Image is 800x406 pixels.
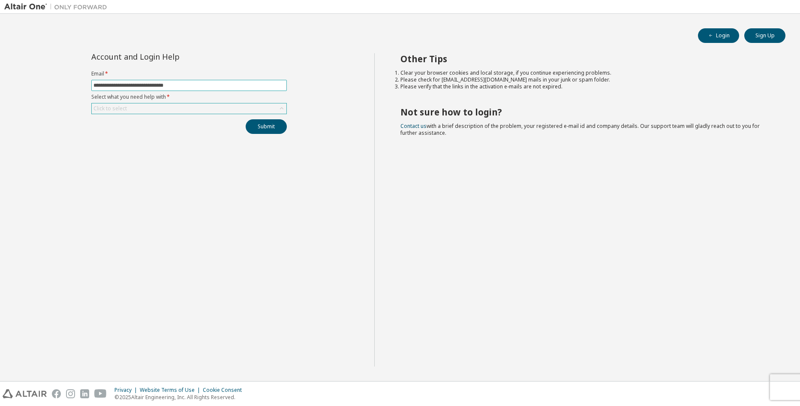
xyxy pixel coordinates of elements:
h2: Not sure how to login? [400,106,770,118]
img: Altair One [4,3,111,11]
img: facebook.svg [52,389,61,398]
div: Account and Login Help [91,53,248,60]
button: Sign Up [744,28,785,43]
h2: Other Tips [400,53,770,64]
label: Select what you need help with [91,94,287,100]
li: Please check for [EMAIL_ADDRESS][DOMAIN_NAME] mails in your junk or spam folder. [400,76,770,83]
div: Cookie Consent [203,387,247,394]
div: Privacy [114,387,140,394]
label: Email [91,70,287,77]
img: instagram.svg [66,389,75,398]
span: with a brief description of the problem, your registered e-mail id and company details. Our suppo... [400,122,760,136]
img: youtube.svg [94,389,107,398]
p: © 2025 Altair Engineering, Inc. All Rights Reserved. [114,394,247,401]
a: Contact us [400,122,427,130]
div: Click to select [93,105,127,112]
div: Website Terms of Use [140,387,203,394]
li: Please verify that the links in the activation e-mails are not expired. [400,83,770,90]
li: Clear your browser cookies and local storage, if you continue experiencing problems. [400,70,770,76]
div: Click to select [92,103,286,114]
img: linkedin.svg [80,389,89,398]
button: Login [698,28,739,43]
img: altair_logo.svg [3,389,47,398]
button: Submit [246,119,287,134]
